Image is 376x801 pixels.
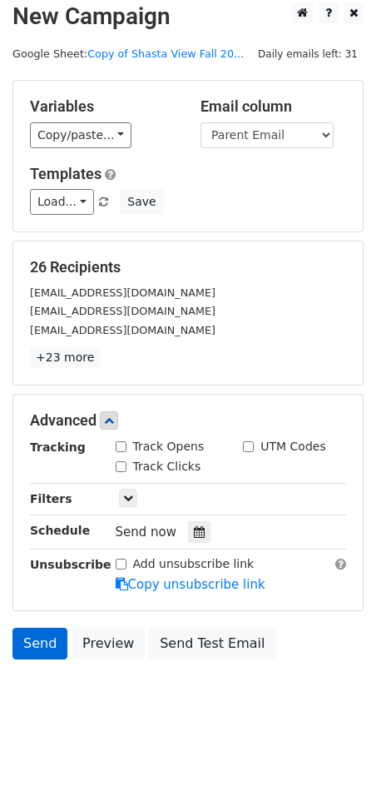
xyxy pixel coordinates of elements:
[30,165,101,182] a: Templates
[30,324,215,336] small: [EMAIL_ADDRESS][DOMAIN_NAME]
[133,458,201,475] label: Track Clicks
[116,525,177,540] span: Send now
[30,97,176,116] h5: Variables
[252,45,364,63] span: Daily emails left: 31
[120,189,163,215] button: Save
[133,438,205,455] label: Track Opens
[72,628,145,659] a: Preview
[12,2,364,31] h2: New Campaign
[293,721,376,801] iframe: Chat Widget
[30,305,215,317] small: [EMAIL_ADDRESS][DOMAIN_NAME]
[30,286,215,299] small: [EMAIL_ADDRESS][DOMAIN_NAME]
[12,628,67,659] a: Send
[12,47,244,60] small: Google Sheet:
[252,47,364,60] a: Daily emails left: 31
[87,47,244,60] a: Copy of Shasta View Fall 20...
[30,258,346,276] h5: 26 Recipients
[133,555,255,573] label: Add unsubscribe link
[30,558,111,571] strong: Unsubscribe
[30,189,94,215] a: Load...
[30,524,90,537] strong: Schedule
[30,411,346,430] h5: Advanced
[30,440,86,454] strong: Tracking
[200,97,346,116] h5: Email column
[149,628,275,659] a: Send Test Email
[260,438,325,455] label: UTM Codes
[116,577,265,592] a: Copy unsubscribe link
[30,492,72,505] strong: Filters
[30,122,131,148] a: Copy/paste...
[30,347,100,368] a: +23 more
